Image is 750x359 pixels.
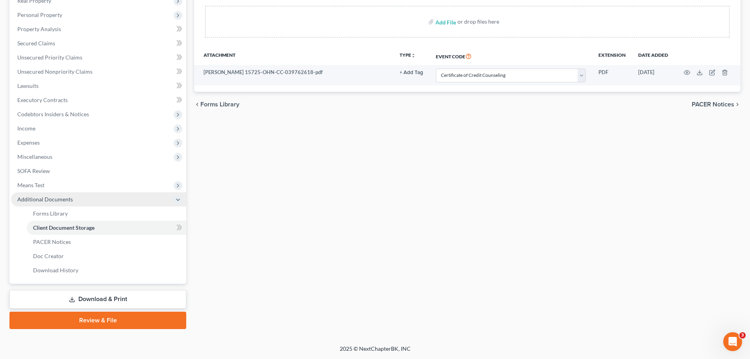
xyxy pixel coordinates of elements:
[632,65,674,86] td: [DATE]
[17,11,62,18] span: Personal Property
[17,153,52,160] span: Miscellaneous
[194,101,239,108] button: chevron_left Forms Library
[592,65,632,86] td: PDF
[632,47,674,65] th: Date added
[17,182,44,188] span: Means Test
[723,332,742,351] iframe: Intercom live chat
[11,22,186,36] a: Property Analysis
[17,196,73,203] span: Additional Documents
[17,167,50,174] span: SOFA Review
[9,312,186,329] a: Review & File
[33,238,71,245] span: PACER Notices
[457,18,499,26] div: or drop files here
[17,111,89,117] span: Codebtors Insiders & Notices
[27,206,186,221] a: Forms Library
[27,263,186,277] a: Download History
[400,70,423,75] button: + Add Tag
[17,40,55,47] span: Secured Claims
[17,68,93,75] span: Unsecured Nonpriority Claims
[17,26,61,32] span: Property Analysis
[27,249,186,263] a: Doc Creator
[9,290,186,309] a: Download & Print
[33,210,68,217] span: Forms Library
[151,345,600,359] div: 2025 © NextChapterBK, INC
[194,47,393,65] th: Attachment
[27,221,186,235] a: Client Document Storage
[739,332,746,339] span: 3
[592,47,632,65] th: Extension
[430,47,592,65] th: Event Code
[33,224,94,231] span: Client Document Storage
[692,101,734,108] span: PACER Notices
[400,53,416,58] button: TYPEunfold_more
[17,82,39,89] span: Lawsuits
[17,97,68,103] span: Executory Contracts
[194,101,200,108] i: chevron_left
[11,164,186,178] a: SOFA Review
[11,36,186,50] a: Secured Claims
[11,93,186,107] a: Executory Contracts
[411,53,416,58] i: unfold_more
[400,69,423,76] a: + Add Tag
[692,101,741,108] button: PACER Notices chevron_right
[200,101,239,108] span: Forms Library
[33,253,64,259] span: Doc Creator
[194,65,393,86] td: [PERSON_NAME] 15725-OHN-CC-039762618-pdf
[11,79,186,93] a: Lawsuits
[17,54,82,61] span: Unsecured Priority Claims
[11,50,186,65] a: Unsecured Priority Claims
[33,267,78,273] span: Download History
[11,65,186,79] a: Unsecured Nonpriority Claims
[17,139,40,146] span: Expenses
[734,101,741,108] i: chevron_right
[17,125,35,132] span: Income
[27,235,186,249] a: PACER Notices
